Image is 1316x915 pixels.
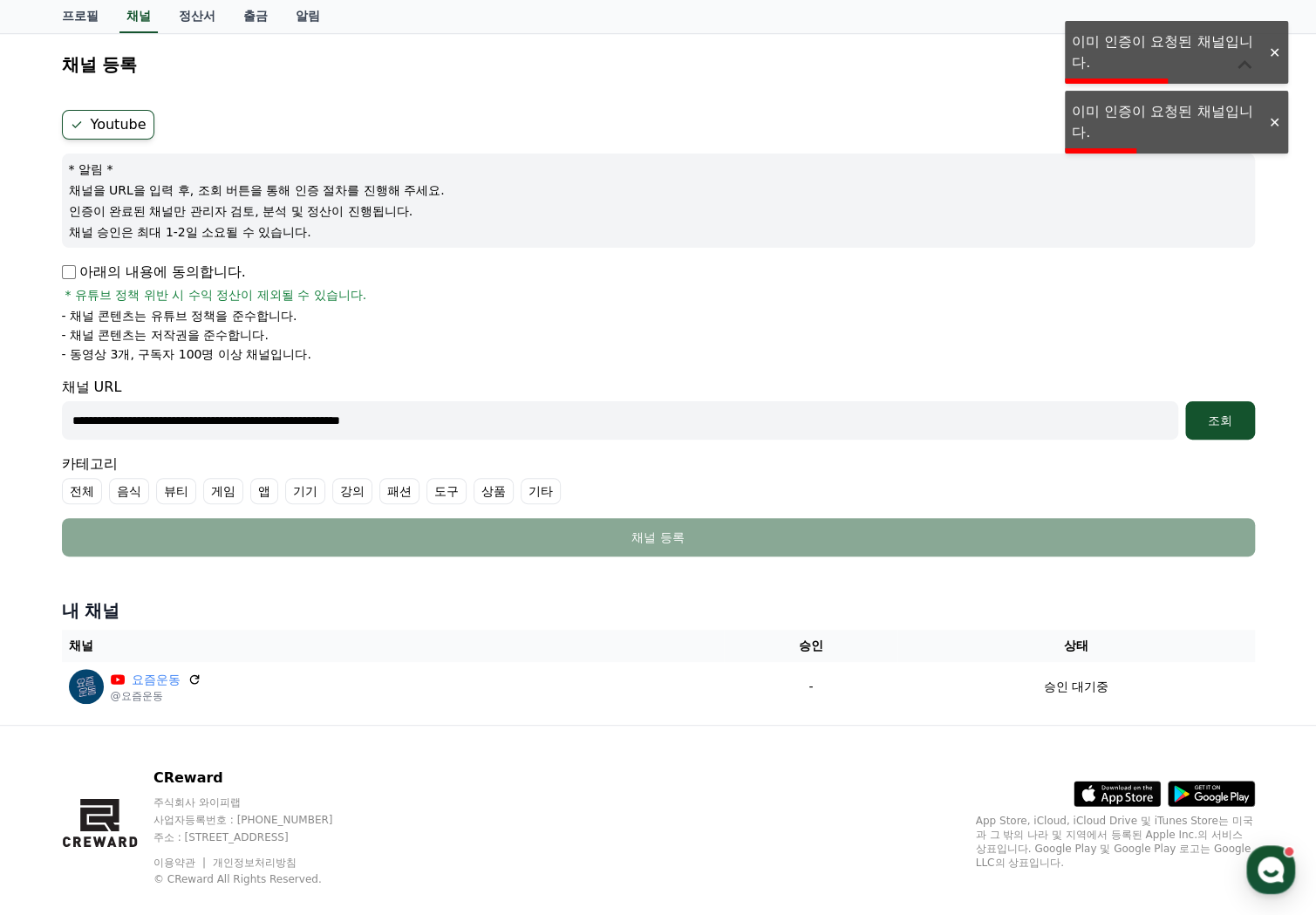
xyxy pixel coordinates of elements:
span: 설정 [269,579,290,593]
a: 홈 [5,553,115,597]
p: 주식회사 와이피랩 [153,796,366,809]
div: 조회 [1192,412,1248,429]
a: 요즘운동 [132,671,181,689]
label: 강의 [332,478,372,504]
p: 아래의 내용에 동의합니다. [62,262,246,283]
p: 승인 대기중 [1044,678,1108,696]
th: 상태 [897,630,1254,662]
p: - 채널 콘텐츠는 저작권을 준수합니다. [62,326,269,344]
a: 개인정보처리방침 [213,857,297,869]
p: - 채널 콘텐츠는 유튜브 정책을 준수합니다. [62,307,297,324]
label: 게임 [203,478,243,504]
div: 채널 URL [62,377,1255,440]
a: 설정 [225,553,335,597]
p: - [731,678,890,696]
label: 도구 [426,478,467,504]
label: Youtube [62,110,154,140]
p: CReward [153,768,366,789]
label: 상품 [474,478,514,504]
button: 채널 등록 [55,40,1262,89]
p: 인증이 완료된 채널만 관리자 검토, 분석 및 정산이 진행됩니다. [69,202,1248,220]
label: 패션 [379,478,419,504]
p: @요즘운동 [111,689,201,703]
p: 주소 : [STREET_ADDRESS] [153,830,366,844]
button: 채널 등록 [62,518,1255,557]
p: © CReward All Rights Reserved. [153,872,366,886]
h4: 내 채널 [62,598,1255,623]
p: 채널을 URL을 입력 후, 조회 버튼을 통해 인증 절차를 진행해 주세요. [69,181,1248,199]
img: 요즘운동 [69,669,104,704]
div: 카테고리 [62,454,1255,504]
label: 기타 [521,478,561,504]
p: - 동영상 3개, 구독자 100명 이상 채널입니다. [62,345,311,363]
label: 음식 [109,478,149,504]
th: 승인 [724,630,897,662]
h4: 채널 등록 [62,55,138,74]
label: 기기 [285,478,325,504]
p: 채널 승인은 최대 1-2일 소요될 수 있습니다. [69,223,1248,241]
th: 채널 [62,630,725,662]
span: 대화 [160,580,181,594]
label: 전체 [62,478,102,504]
p: 사업자등록번호 : [PHONE_NUMBER] [153,813,366,827]
label: 앱 [250,478,278,504]
span: 홈 [55,579,65,593]
label: 뷰티 [156,478,196,504]
p: App Store, iCloud, iCloud Drive 및 iTunes Store는 미국과 그 밖의 나라 및 지역에서 등록된 Apple Inc.의 서비스 상표입니다. Goo... [976,814,1255,870]
div: 채널 등록 [97,529,1220,546]
a: 이용약관 [153,857,208,869]
a: 대화 [115,553,225,597]
button: 조회 [1185,401,1255,440]
span: * 유튜브 정책 위반 시 수익 정산이 제외될 수 있습니다. [65,286,367,304]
